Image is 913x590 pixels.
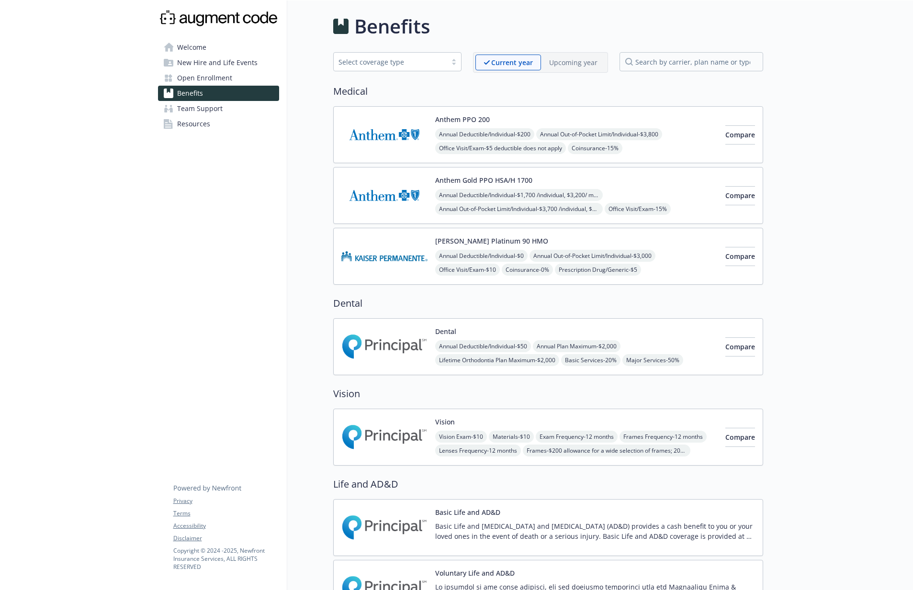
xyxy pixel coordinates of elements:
[341,114,428,155] img: Anthem Blue Cross carrier logo
[158,86,279,101] a: Benefits
[158,101,279,116] a: Team Support
[533,340,620,352] span: Annual Plan Maximum - $2,000
[435,507,500,517] button: Basic Life and AD&D
[725,191,755,200] span: Compare
[561,354,620,366] span: Basic Services - 20%
[435,521,755,541] p: Basic Life and [MEDICAL_DATA] and [MEDICAL_DATA] (AD&D) provides a cash benefit to you or your lo...
[333,477,763,491] h2: Life and AD&D
[435,354,559,366] span: Lifetime Orthodontia Plan Maximum - $2,000
[725,125,755,145] button: Compare
[725,252,755,261] span: Compare
[341,236,428,277] img: Kaiser Permanente Insurance Company carrier logo
[435,128,534,140] span: Annual Deductible/Individual - $200
[725,428,755,447] button: Compare
[341,175,428,216] img: Anthem Blue Cross carrier logo
[435,568,515,578] button: Voluntary Life and AD&D
[177,40,206,55] span: Welcome
[177,101,223,116] span: Team Support
[435,431,487,443] span: Vision Exam - $10
[725,337,755,356] button: Compare
[435,189,603,201] span: Annual Deductible/Individual - $1,700 /individual, $3,200/ member
[435,175,532,185] button: Anthem Gold PPO HSA/H 1700
[536,128,662,140] span: Annual Out-of-Pocket Limit/Individual - $3,800
[491,57,533,67] p: Current year
[725,247,755,266] button: Compare
[341,507,428,548] img: Principal Financial Group Inc carrier logo
[622,354,683,366] span: Major Services - 50%
[435,326,456,336] button: Dental
[158,70,279,86] a: Open Enrollment
[158,55,279,70] a: New Hire and Life Events
[177,116,210,132] span: Resources
[435,340,531,352] span: Annual Deductible/Individual - $50
[435,417,455,427] button: Vision
[725,130,755,139] span: Compare
[620,431,707,443] span: Frames Frequency - 12 months
[530,250,655,262] span: Annual Out-of-Pocket Limit/Individual - $3,000
[435,236,548,246] button: [PERSON_NAME] Platinum 90 HMO
[523,445,690,456] span: Frames - $200 allowance for a wide selection of frames; 20% off amount over allowance
[341,417,428,457] img: Principal Financial Group Inc carrier logo
[435,142,566,154] span: Office Visit/Exam - $5 deductible does not apply
[177,86,203,101] span: Benefits
[435,445,521,456] span: Lenses Frequency - 12 months
[725,186,755,205] button: Compare
[173,522,279,530] a: Accessibility
[333,387,763,401] h2: Vision
[568,142,622,154] span: Coinsurance - 15%
[158,40,279,55] a: Welcome
[620,52,763,71] input: search by carrier, plan name or type
[338,57,442,67] div: Select coverage type
[158,116,279,132] a: Resources
[341,326,428,367] img: Principal Financial Group Inc carrier logo
[435,203,603,215] span: Annual Out-of-Pocket Limit/Individual - $3,700 /individual, $3,700/ member
[536,431,618,443] span: Exam Frequency - 12 months
[333,84,763,99] h2: Medical
[605,203,671,215] span: Office Visit/Exam - 15%
[549,57,597,67] p: Upcoming year
[555,264,641,276] span: Prescription Drug/Generic - $5
[502,264,553,276] span: Coinsurance - 0%
[435,264,500,276] span: Office Visit/Exam - $10
[435,250,528,262] span: Annual Deductible/Individual - $0
[725,433,755,442] span: Compare
[435,114,490,124] button: Anthem PPO 200
[333,296,763,311] h2: Dental
[177,70,232,86] span: Open Enrollment
[173,497,279,505] a: Privacy
[489,431,534,443] span: Materials - $10
[173,509,279,518] a: Terms
[173,534,279,543] a: Disclaimer
[177,55,258,70] span: New Hire and Life Events
[725,342,755,351] span: Compare
[173,546,279,571] p: Copyright © 2024 - 2025 , Newfront Insurance Services, ALL RIGHTS RESERVED
[354,12,430,41] h1: Benefits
